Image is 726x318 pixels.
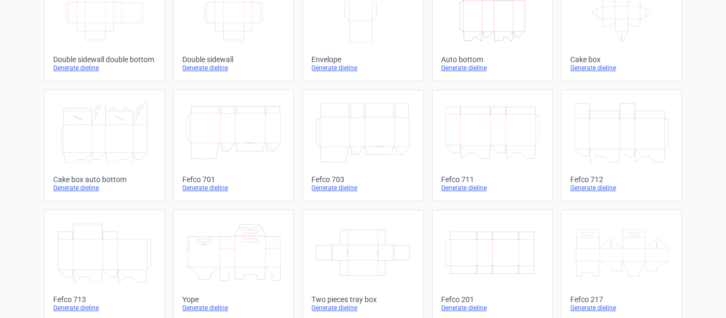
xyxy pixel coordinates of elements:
[182,175,285,184] div: Fefco 701
[441,64,544,72] div: Generate dieline
[570,175,673,184] div: Fefco 712
[441,295,544,304] div: Fefco 201
[182,304,285,312] div: Generate dieline
[441,184,544,192] div: Generate dieline
[570,55,673,64] div: Cake box
[53,184,156,192] div: Generate dieline
[441,55,544,64] div: Auto bottom
[182,184,285,192] div: Generate dieline
[311,64,414,72] div: Generate dieline
[53,304,156,312] div: Generate dieline
[302,90,423,201] a: Fefco 703Generate dieline
[432,90,553,201] a: Fefco 711Generate dieline
[570,295,673,304] div: Fefco 217
[53,175,156,184] div: Cake box auto bottom
[53,55,156,64] div: Double sidewall double bottom
[53,64,156,72] div: Generate dieline
[311,295,414,304] div: Two pieces tray box
[561,90,682,201] a: Fefco 712Generate dieline
[570,304,673,312] div: Generate dieline
[53,295,156,304] div: Fefco 713
[311,184,414,192] div: Generate dieline
[311,304,414,312] div: Generate dieline
[441,304,544,312] div: Generate dieline
[182,295,285,304] div: Yope
[570,184,673,192] div: Generate dieline
[173,90,294,201] a: Fefco 701Generate dieline
[182,64,285,72] div: Generate dieline
[44,90,165,201] a: Cake box auto bottomGenerate dieline
[570,64,673,72] div: Generate dieline
[311,55,414,64] div: Envelope
[182,55,285,64] div: Double sidewall
[441,175,544,184] div: Fefco 711
[311,175,414,184] div: Fefco 703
